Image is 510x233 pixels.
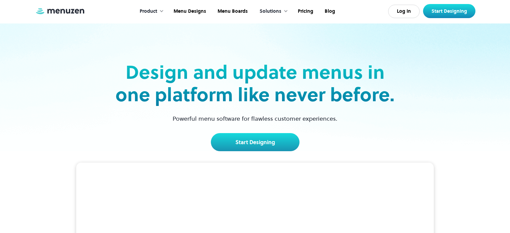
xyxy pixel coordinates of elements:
a: Log In [388,5,420,18]
a: Start Designing [211,133,299,151]
a: Start Designing [423,4,475,18]
a: Menu Designs [167,1,211,22]
div: Solutions [260,8,281,15]
a: Pricing [291,1,318,22]
h2: Design and update menus in one platform like never before. [113,61,397,106]
div: Solutions [253,1,291,22]
a: Blog [318,1,340,22]
p: Powerful menu software for flawless customer experiences. [164,114,346,123]
div: Product [133,1,167,22]
div: Product [140,8,157,15]
a: Menu Boards [211,1,253,22]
